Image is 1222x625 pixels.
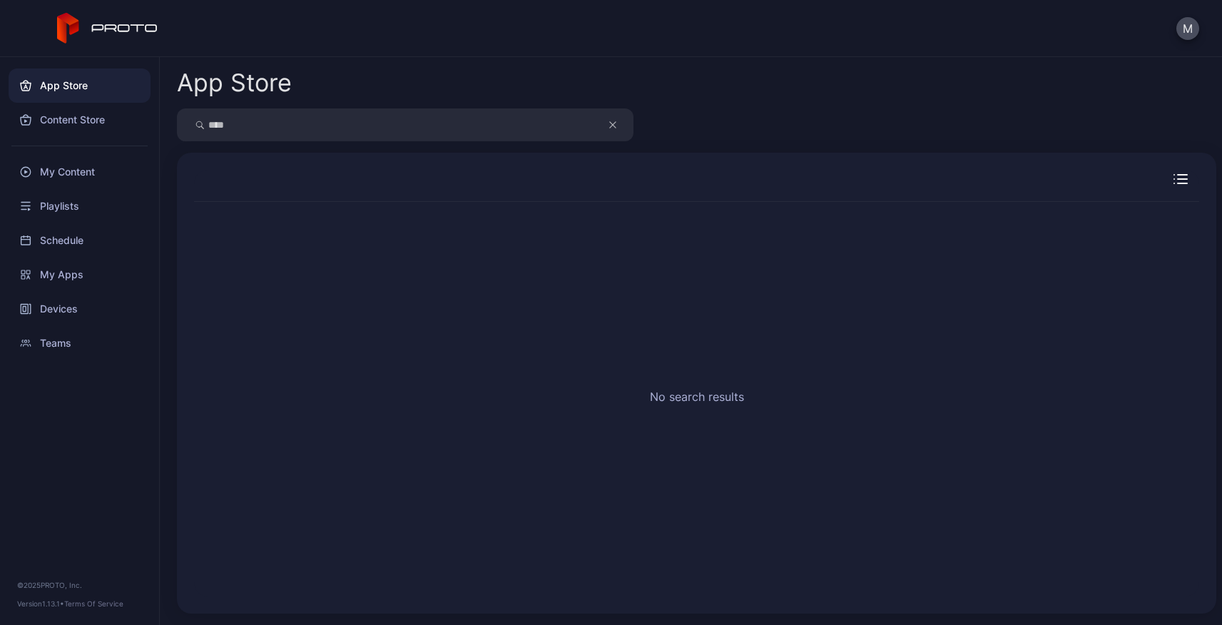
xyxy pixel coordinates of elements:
h2: No search results [650,388,744,405]
a: Schedule [9,223,151,258]
a: Playlists [9,189,151,223]
a: My Content [9,155,151,189]
a: Teams [9,326,151,360]
a: Content Store [9,103,151,137]
button: M [1176,17,1199,40]
div: App Store [177,71,292,95]
a: My Apps [9,258,151,292]
a: Devices [9,292,151,326]
span: Version 1.13.1 • [17,599,64,608]
a: Terms Of Service [64,599,123,608]
div: © 2025 PROTO, Inc. [17,579,142,591]
a: App Store [9,68,151,103]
